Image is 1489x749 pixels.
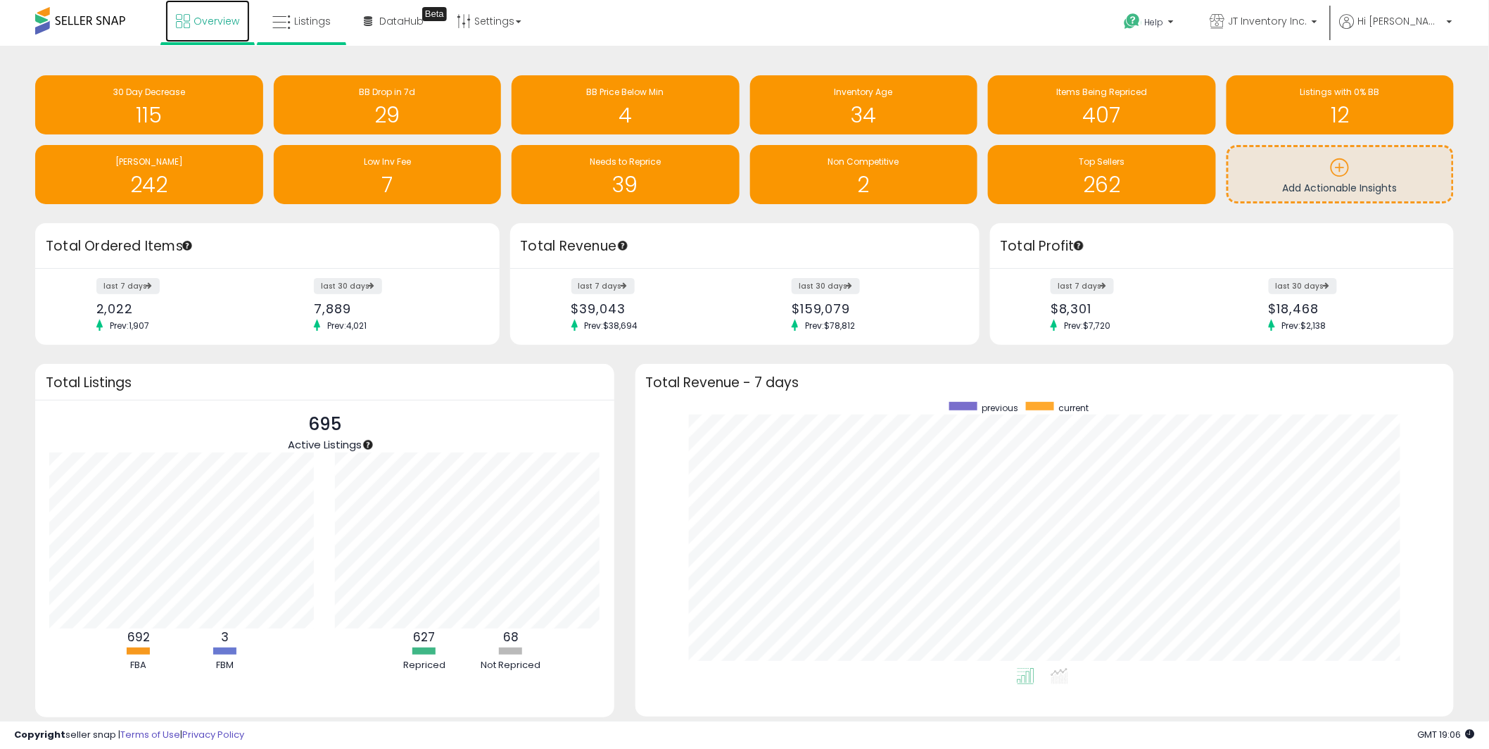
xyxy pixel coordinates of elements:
span: Needs to Reprice [590,156,661,168]
span: Non Competitive [828,156,899,168]
span: Inventory Age [835,86,893,98]
div: Tooltip anchor [362,439,374,451]
b: 3 [221,629,229,646]
h1: 29 [281,103,495,127]
span: Add Actionable Insights [1283,181,1398,195]
a: Terms of Use [120,728,180,741]
a: Privacy Policy [182,728,244,741]
h3: Total Listings [46,377,604,388]
span: Overview [194,14,239,28]
span: Low Inv Fee [364,156,411,168]
h3: Total Revenue - 7 days [646,377,1444,388]
span: Prev: $38,694 [578,320,645,332]
span: Hi [PERSON_NAME] [1358,14,1443,28]
a: [PERSON_NAME] 242 [35,145,263,204]
a: Low Inv Fee 7 [274,145,502,204]
h1: 242 [42,173,256,196]
span: 2025-10-8 19:06 GMT [1418,728,1475,741]
b: 68 [503,629,519,646]
a: Inventory Age 34 [750,75,978,134]
span: Prev: $7,720 [1057,320,1117,332]
span: previous [982,402,1019,414]
label: last 7 days [1051,278,1114,294]
span: Listings [294,14,331,28]
b: 627 [413,629,435,646]
h3: Total Profit [1001,237,1444,256]
a: Items Being Repriced 407 [988,75,1216,134]
div: $39,043 [571,301,734,316]
span: Prev: 1,907 [103,320,156,332]
div: FBA [96,659,181,672]
span: current [1059,402,1089,414]
span: Active Listings [288,437,362,452]
label: last 7 days [571,278,635,294]
div: $159,079 [792,301,954,316]
h1: 34 [757,103,971,127]
span: Help [1145,16,1164,28]
div: Tooltip anchor [616,239,629,252]
h1: 407 [995,103,1209,127]
a: Non Competitive 2 [750,145,978,204]
span: Prev: $78,812 [798,320,862,332]
a: Help [1113,2,1188,46]
span: BB Drop in 7d [359,86,415,98]
div: $8,301 [1051,301,1211,316]
label: last 30 days [314,278,382,294]
span: [PERSON_NAME] [115,156,183,168]
a: Hi [PERSON_NAME] [1340,14,1452,46]
label: last 30 days [1269,278,1337,294]
h3: Total Revenue [521,237,969,256]
div: Tooltip anchor [1072,239,1085,252]
div: Not Repriced [469,659,553,672]
h1: 39 [519,173,733,196]
b: 692 [127,629,150,646]
span: JT Inventory Inc. [1229,14,1307,28]
i: Get Help [1124,13,1141,30]
h1: 4 [519,103,733,127]
div: 2,022 [96,301,257,316]
label: last 30 days [792,278,860,294]
span: DataHub [379,14,424,28]
h1: 2 [757,173,971,196]
span: Prev: 4,021 [320,320,374,332]
h1: 7 [281,173,495,196]
h1: 262 [995,173,1209,196]
p: 695 [288,411,362,438]
span: 30 Day Decrease [113,86,185,98]
div: Tooltip anchor [422,7,447,21]
h1: 115 [42,103,256,127]
a: Listings with 0% BB 12 [1227,75,1455,134]
span: BB Price Below Min [587,86,664,98]
div: Tooltip anchor [181,239,194,252]
span: Prev: $2,138 [1275,320,1333,332]
div: FBM [183,659,267,672]
a: Top Sellers 262 [988,145,1216,204]
div: seller snap | | [14,729,244,742]
a: BB Drop in 7d 29 [274,75,502,134]
div: $18,468 [1269,301,1429,316]
strong: Copyright [14,728,65,741]
a: 30 Day Decrease 115 [35,75,263,134]
div: Repriced [382,659,467,672]
a: Add Actionable Insights [1229,147,1452,201]
a: Needs to Reprice 39 [512,145,740,204]
h1: 12 [1234,103,1447,127]
span: Items Being Repriced [1056,86,1147,98]
span: Top Sellers [1079,156,1124,168]
span: Listings with 0% BB [1300,86,1380,98]
a: BB Price Below Min 4 [512,75,740,134]
h3: Total Ordered Items [46,237,489,256]
label: last 7 days [96,278,160,294]
div: 7,889 [314,301,474,316]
